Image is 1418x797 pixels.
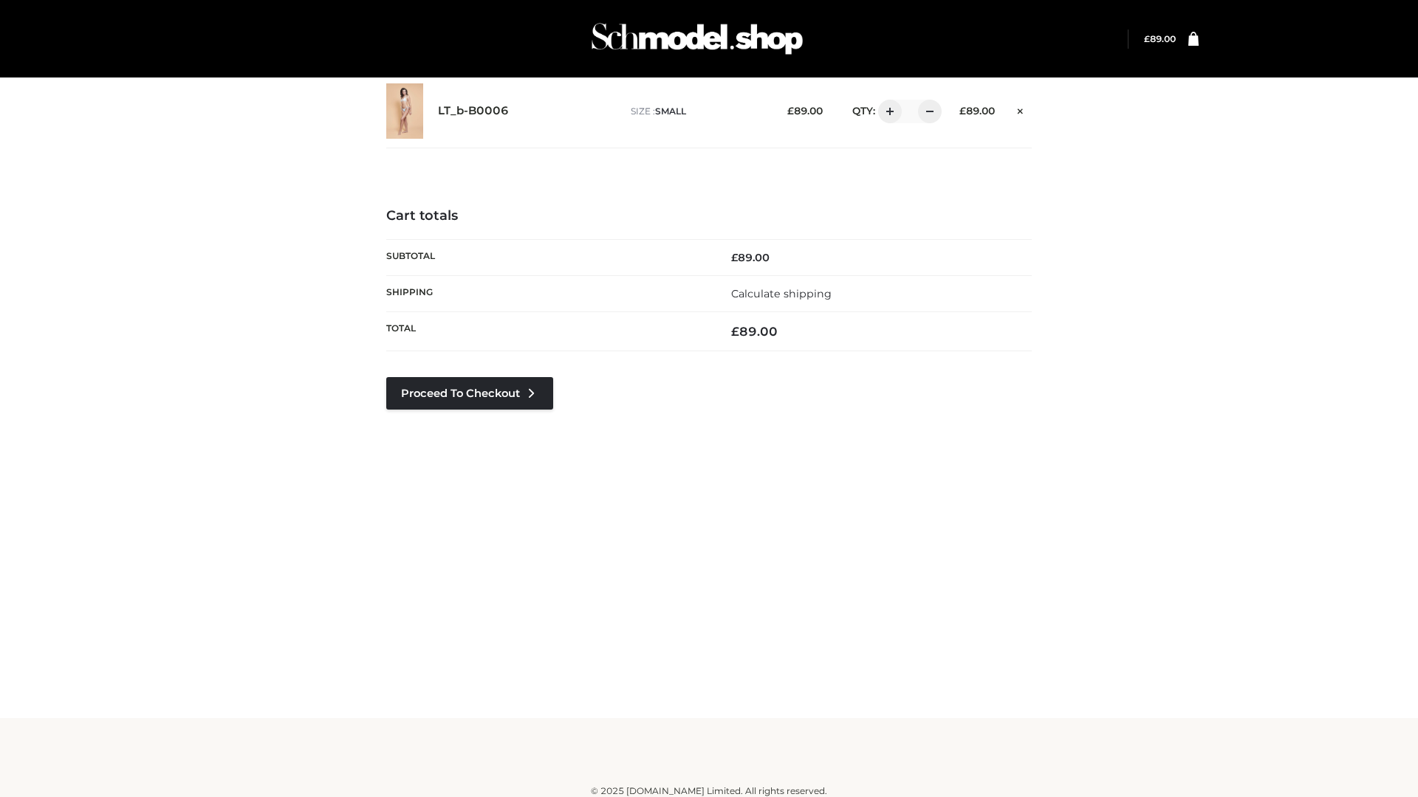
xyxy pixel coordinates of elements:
a: Remove this item [1010,100,1032,119]
a: £89.00 [1144,33,1176,44]
bdi: 89.00 [959,105,995,117]
bdi: 89.00 [1144,33,1176,44]
span: £ [1144,33,1150,44]
th: Shipping [386,275,709,311]
p: size : [631,105,764,118]
div: QTY: [838,100,936,123]
span: SMALL [655,106,686,117]
bdi: 89.00 [731,251,770,264]
a: LT_b-B0006 [438,104,509,118]
th: Subtotal [386,239,709,275]
span: £ [731,251,738,264]
h4: Cart totals [386,208,1032,224]
a: Proceed to Checkout [386,377,553,410]
bdi: 89.00 [787,105,823,117]
img: Schmodel Admin 964 [586,10,808,68]
bdi: 89.00 [731,324,778,339]
span: £ [731,324,739,339]
span: £ [787,105,794,117]
span: £ [959,105,966,117]
a: Calculate shipping [731,287,832,300]
th: Total [386,312,709,351]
